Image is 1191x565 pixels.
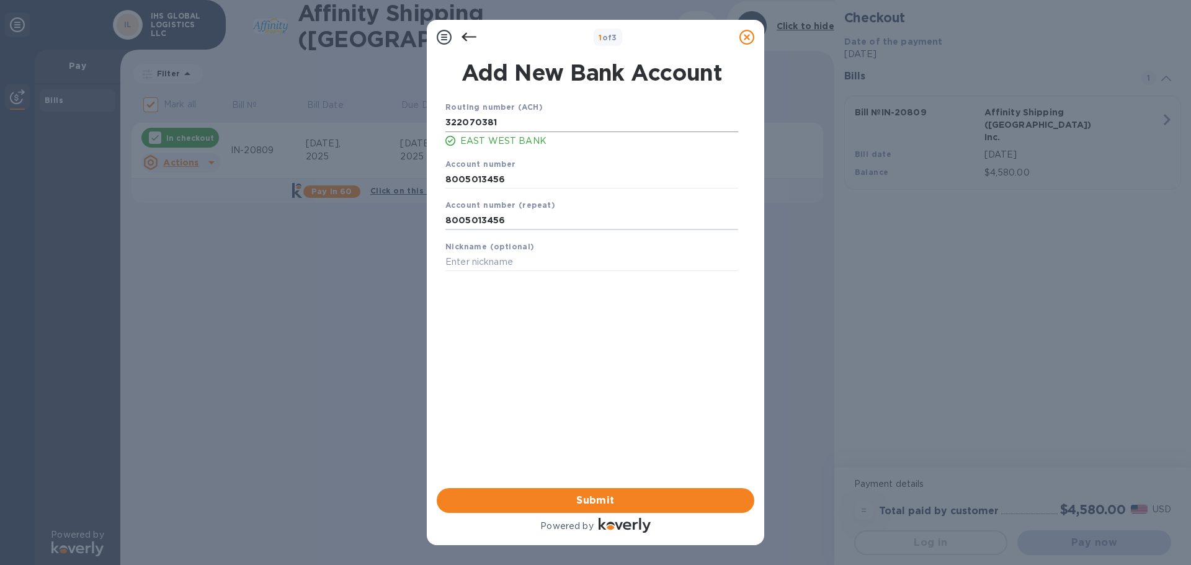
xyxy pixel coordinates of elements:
[540,520,593,533] p: Powered by
[445,170,738,189] input: Enter account number
[599,518,651,533] img: Logo
[447,493,744,508] span: Submit
[445,211,738,230] input: Enter account number
[599,33,617,42] b: of 3
[599,33,602,42] span: 1
[438,60,746,86] h1: Add New Bank Account
[445,102,543,112] b: Routing number (ACH)
[437,488,754,513] button: Submit
[460,135,738,148] p: EAST WEST BANK
[445,159,516,169] b: Account number
[445,253,738,272] input: Enter nickname
[445,200,555,210] b: Account number (repeat)
[445,113,738,132] input: Enter routing number
[445,242,535,251] b: Nickname (optional)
